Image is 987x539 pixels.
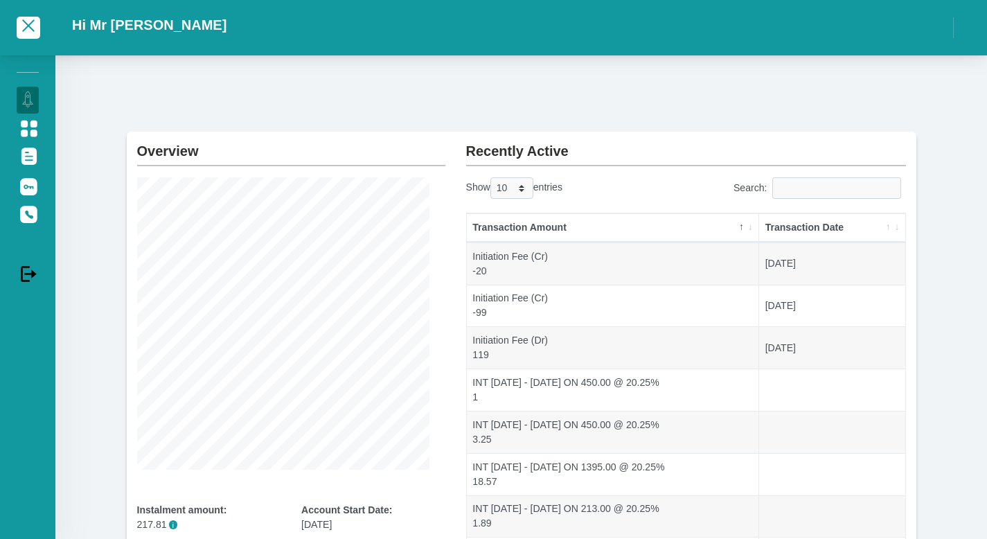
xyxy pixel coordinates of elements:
td: Initiation Fee (Dr) 119 [467,326,759,369]
label: Search: [733,177,906,199]
span: i [169,520,178,529]
h2: Hi Mr [PERSON_NAME] [72,17,226,33]
li: Manage [17,65,39,78]
div: [DATE] [301,503,445,532]
h2: Overview [137,132,445,159]
label: Show entries [466,177,562,199]
td: INT [DATE] - [DATE] ON 213.00 @ 20.25% 1.89 [467,495,759,538]
td: [DATE] [759,285,905,327]
input: Search: [772,177,901,199]
a: Contact Us [17,200,39,226]
b: Instalment amount: [137,504,227,515]
th: Transaction Amount: activate to sort column descending [467,213,759,242]
select: Showentries [490,177,533,199]
a: Logout [17,260,39,286]
a: Dashboard [17,87,39,113]
td: [DATE] [759,326,905,369]
td: INT [DATE] - [DATE] ON 450.00 @ 20.25% 3.25 [467,411,759,453]
a: Manage Account [17,114,39,141]
th: Transaction Date: activate to sort column ascending [759,213,905,242]
td: [DATE] [759,242,905,285]
a: Update Password [17,172,39,198]
td: INT [DATE] - [DATE] ON 1395.00 @ 20.25% 18.57 [467,453,759,495]
a: Documents [17,142,39,168]
p: 217.81 [137,518,281,532]
td: INT [DATE] - [DATE] ON 450.00 @ 20.25% 1 [467,369,759,411]
h2: Recently Active [466,132,906,159]
td: Initiation Fee (Cr) -20 [467,242,759,285]
b: Account Start Date: [301,504,392,515]
td: Initiation Fee (Cr) -99 [467,285,759,327]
